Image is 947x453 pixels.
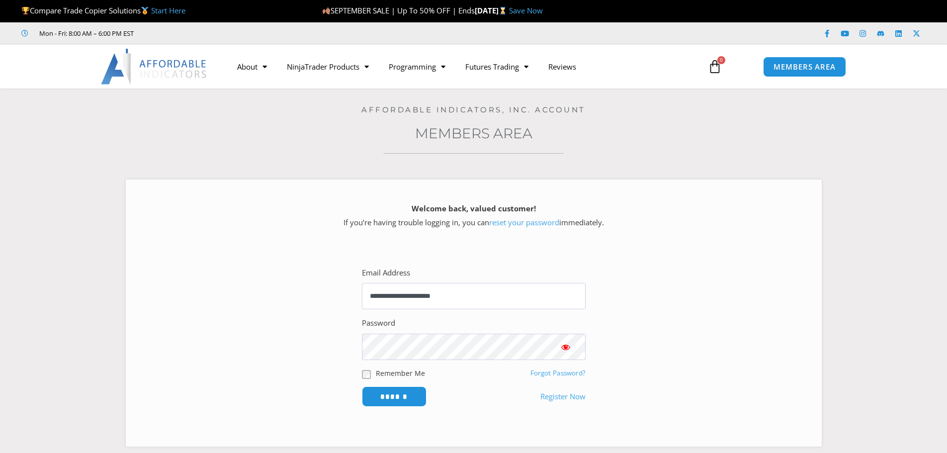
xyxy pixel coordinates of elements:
span: SEPTEMBER SALE | Up To 50% OFF | Ends [322,5,475,15]
a: Register Now [540,390,586,404]
span: MEMBERS AREA [774,63,836,71]
a: Members Area [415,125,532,142]
a: Programming [379,55,455,78]
img: 🥇 [141,7,149,14]
strong: Welcome back, valued customer! [412,203,536,213]
p: If you’re having trouble logging in, you can immediately. [143,202,804,230]
span: Compare Trade Copier Solutions [21,5,185,15]
a: Affordable Indicators, Inc. Account [361,105,586,114]
a: About [227,55,277,78]
a: Save Now [509,5,543,15]
a: Reviews [538,55,586,78]
iframe: Customer reviews powered by Trustpilot [148,28,297,38]
label: Email Address [362,266,410,280]
a: Forgot Password? [530,368,586,377]
nav: Menu [227,55,696,78]
img: ⌛ [499,7,507,14]
a: Futures Trading [455,55,538,78]
a: reset your password [489,217,559,227]
button: Show password [546,334,586,360]
span: Mon - Fri: 8:00 AM – 6:00 PM EST [37,27,134,39]
label: Password [362,316,395,330]
a: MEMBERS AREA [763,57,846,77]
strong: [DATE] [475,5,509,15]
img: LogoAI | Affordable Indicators – NinjaTrader [101,49,208,85]
a: NinjaTrader Products [277,55,379,78]
a: Start Here [151,5,185,15]
img: 🍂 [323,7,330,14]
img: 🏆 [22,7,29,14]
a: 0 [693,52,737,81]
label: Remember Me [376,368,425,378]
span: 0 [717,56,725,64]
